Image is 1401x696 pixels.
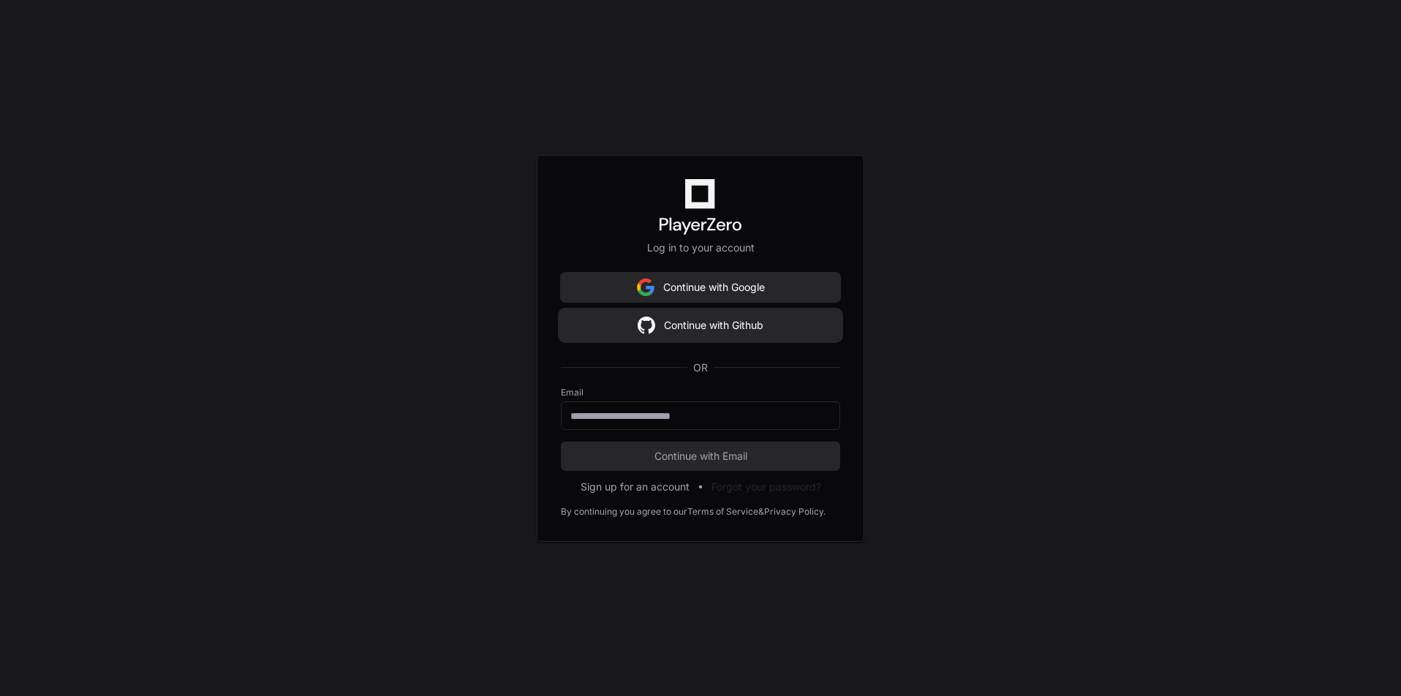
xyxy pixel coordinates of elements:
button: Sign up for an account [581,480,690,494]
img: Sign in with google [637,273,654,302]
button: Forgot your password? [711,480,821,494]
label: Email [561,387,840,398]
p: Log in to your account [561,241,840,255]
a: Terms of Service [687,506,758,518]
div: By continuing you agree to our [561,506,687,518]
a: Privacy Policy. [764,506,826,518]
img: Sign in with google [638,311,655,340]
span: Continue with Email [561,449,840,464]
button: Continue with Google [561,273,840,302]
span: OR [687,360,714,375]
div: & [758,506,764,518]
button: Continue with Email [561,442,840,471]
button: Continue with Github [561,311,840,340]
